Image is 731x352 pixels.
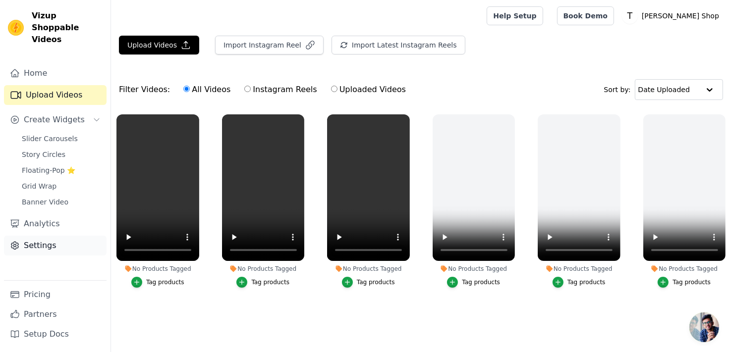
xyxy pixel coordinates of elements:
div: No Products Tagged [327,265,410,273]
a: Upload Videos [4,85,107,105]
text: T [627,11,633,21]
span: Floating-Pop ⭐ [22,165,75,175]
a: Banner Video [16,195,107,209]
a: Help Setup [487,6,543,25]
p: [PERSON_NAME] Shop [638,7,723,25]
a: Slider Carousels [16,132,107,146]
button: Tag products [447,277,500,288]
a: Story Circles [16,148,107,161]
button: Tag products [553,277,606,288]
button: Import Latest Instagram Reels [332,36,465,54]
a: Partners [4,304,107,324]
label: Instagram Reels [244,83,317,96]
span: Banner Video [22,197,68,207]
button: T [PERSON_NAME] Shop [622,7,723,25]
button: Tag products [236,277,289,288]
a: Mở cuộc trò chuyện [689,312,719,342]
span: Grid Wrap [22,181,56,191]
div: No Products Tagged [222,265,305,273]
a: Pricing [4,285,107,304]
div: No Products Tagged [116,265,199,273]
label: All Videos [183,83,231,96]
a: Grid Wrap [16,179,107,193]
div: Tag products [567,278,606,286]
div: Tag products [673,278,711,286]
div: No Products Tagged [643,265,726,273]
span: Vizup Shoppable Videos [32,10,103,46]
a: Settings [4,236,107,255]
input: Uploaded Videos [331,86,337,92]
div: Tag products [357,278,395,286]
div: No Products Tagged [538,265,620,273]
div: Tag products [251,278,289,286]
img: Vizup [8,20,24,36]
input: Instagram Reels [244,86,251,92]
div: Tag products [146,278,184,286]
a: Floating-Pop ⭐ [16,163,107,177]
div: Tag products [462,278,500,286]
a: Book Demo [557,6,614,25]
label: Uploaded Videos [331,83,406,96]
button: Tag products [342,277,395,288]
button: Tag products [131,277,184,288]
div: No Products Tagged [433,265,515,273]
button: Upload Videos [119,36,199,54]
button: Create Widgets [4,110,107,130]
span: Create Widgets [24,114,85,126]
a: Setup Docs [4,324,107,344]
a: Analytics [4,214,107,234]
span: Story Circles [22,150,65,159]
div: Sort by: [604,79,724,100]
span: Slider Carousels [22,134,78,144]
div: Filter Videos: [119,78,411,101]
button: Import Instagram Reel [215,36,324,54]
button: Tag products [658,277,711,288]
input: All Videos [183,86,190,92]
a: Home [4,63,107,83]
